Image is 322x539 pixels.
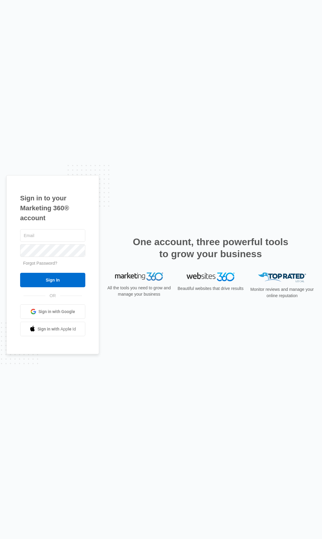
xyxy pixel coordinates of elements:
h1: Sign in to your Marketing 360® account [20,193,85,223]
img: Websites 360 [187,273,235,281]
h2: One account, three powerful tools to grow your business [131,236,290,260]
img: Top Rated Local [258,273,306,282]
p: All the tools you need to grow and manage your business [105,285,173,297]
img: Marketing 360 [115,273,163,281]
input: Sign In [20,273,85,287]
p: Monitor reviews and manage your online reputation [248,286,316,299]
span: Sign in with Apple Id [38,326,76,332]
a: Sign in with Google [20,304,85,319]
span: OR [45,293,60,299]
a: Sign in with Apple Id [20,322,85,336]
p: Beautiful websites that drive results [177,285,244,292]
a: Forgot Password? [23,261,57,266]
span: Sign in with Google [38,309,75,315]
input: Email [20,229,85,242]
